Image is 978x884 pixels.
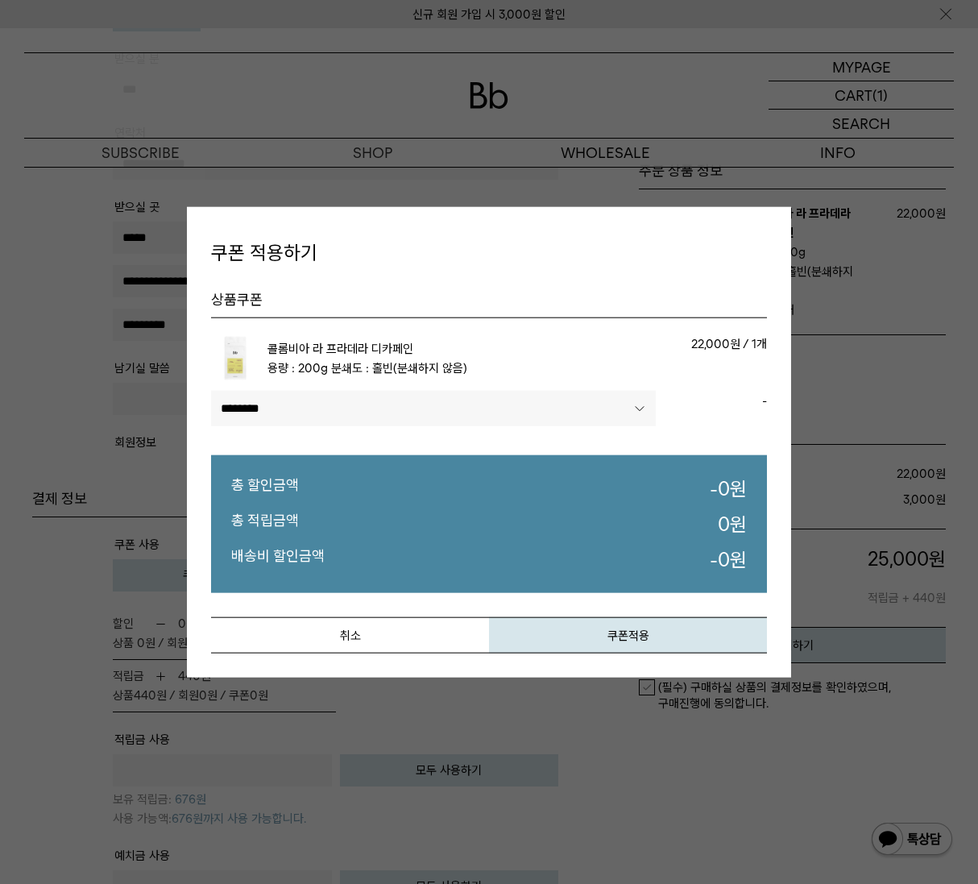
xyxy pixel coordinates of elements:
[718,511,747,538] dd: 원
[231,546,325,573] dt: 배송비 할인금액
[211,239,767,266] h4: 쿠폰 적용하기
[231,475,299,503] dt: 총 할인금액
[710,546,747,573] dd: - 원
[718,513,730,536] strong: 0
[267,361,328,376] span: 용량 : 200g
[656,391,767,410] div: -
[710,475,747,503] dd: - 원
[718,547,730,571] strong: 0
[489,617,767,654] button: 쿠폰적용
[331,361,467,376] span: 분쇄도 : 홀빈(분쇄하지 않음)
[545,334,767,354] p: 22,000원 / 1개
[211,617,489,654] button: 취소
[211,290,767,318] h5: 상품쿠폰
[718,477,730,500] strong: 0
[211,334,259,383] img: 콜롬비아 라 프라데라 디카페인
[267,342,413,356] a: 콜롬비아 라 프라데라 디카페인
[231,511,299,538] dt: 총 적립금액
